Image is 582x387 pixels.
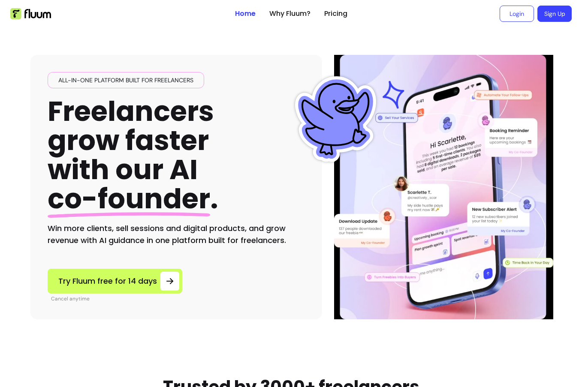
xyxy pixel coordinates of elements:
[324,9,347,19] a: Pricing
[336,55,552,319] img: Illustration of Fluum AI Co-Founder on a smartphone, showing solo business performance insights s...
[55,76,197,84] span: All-in-one platform built for freelancers
[48,222,305,246] h2: Win more clients, sell sessions and digital products, and grow revenue with AI guidance in one pl...
[293,76,379,162] img: Fluum Duck sticker
[537,6,572,22] a: Sign Up
[235,9,256,19] a: Home
[51,295,182,302] p: Cancel anytime
[10,8,51,19] img: Fluum Logo
[48,180,210,218] span: co-founder
[500,6,534,22] a: Login
[269,9,311,19] a: Why Fluum?
[58,275,157,287] span: Try Fluum free for 14 days
[48,97,218,214] h1: Freelancers grow faster with our AI .
[48,269,182,294] a: Try Fluum free for 14 days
